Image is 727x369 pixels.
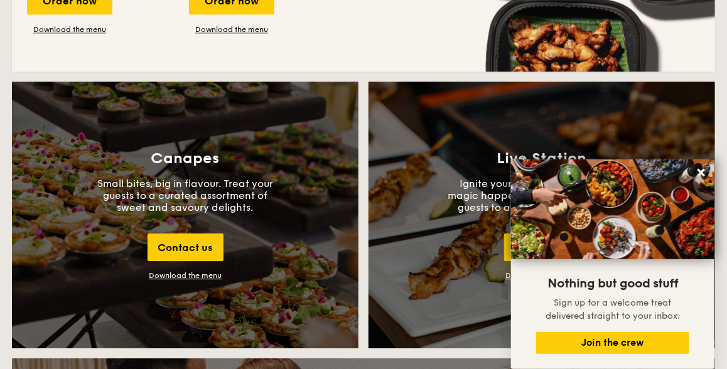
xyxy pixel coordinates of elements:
[151,150,220,168] h3: Canapes
[547,276,678,291] span: Nothing but good stuff
[536,332,689,354] button: Join the crew
[497,150,587,168] h3: Live Station
[691,163,711,183] button: Close
[448,178,636,213] p: Ignite your senses, where culinary magic happens, treating you and your guests to a tantalising e...
[504,233,580,261] div: Contact us
[148,233,223,261] div: Contact us
[505,271,578,280] a: Download the menu
[149,271,222,280] div: Download the menu
[546,297,680,321] span: Sign up for a welcome treat delivered straight to your inbox.
[91,178,279,213] p: Small bites, big in flavour. Treat your guests to a curated assortment of sweet and savoury delig...
[511,159,714,259] img: DSC07876-Edit02-Large.jpeg
[189,24,274,35] a: Download the menu
[27,24,112,35] a: Download the menu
